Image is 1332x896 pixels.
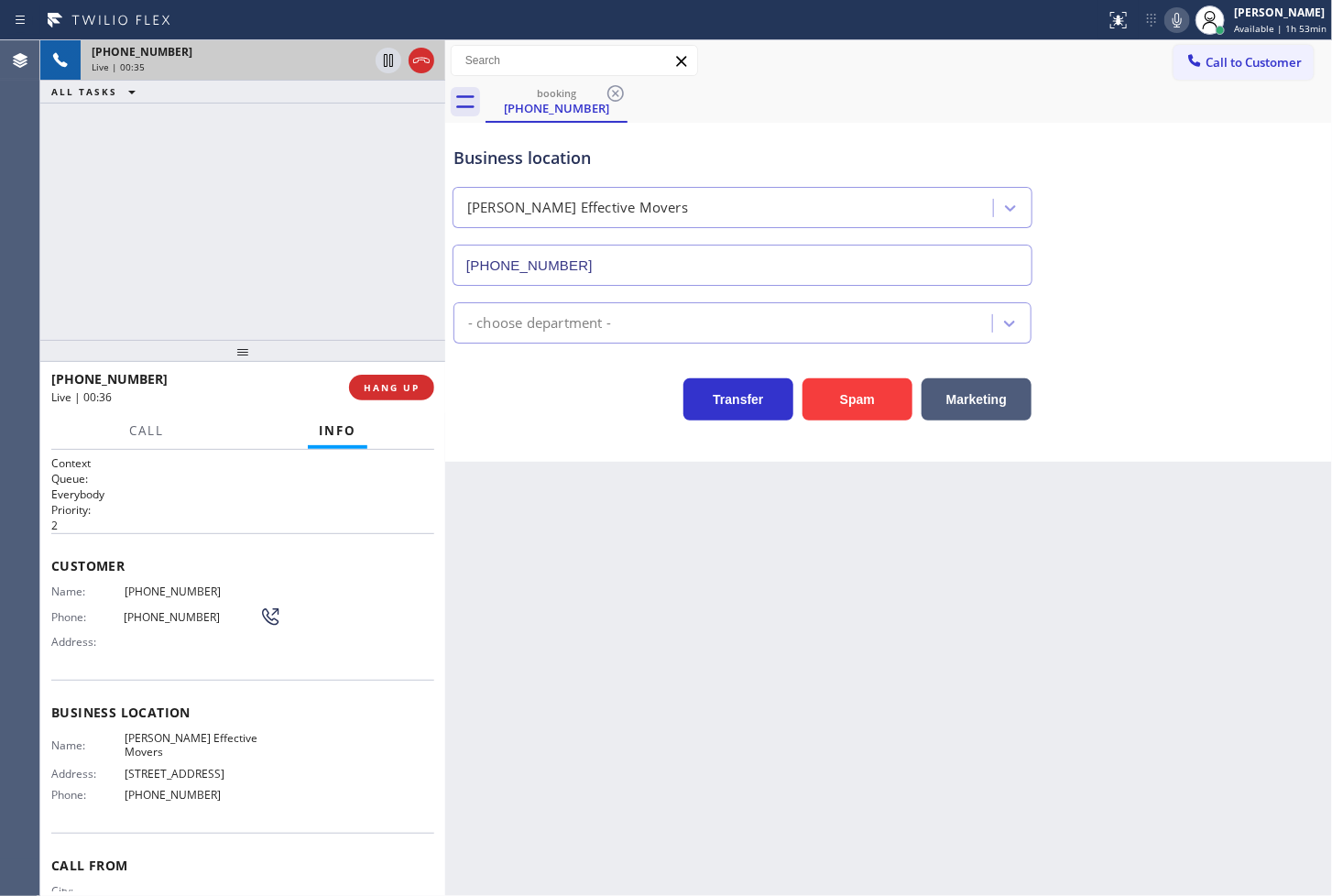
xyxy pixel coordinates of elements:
button: Transfer [683,378,793,421]
button: ALL TASKS [40,81,154,103]
span: Live | 00:35 [92,60,145,73]
span: [PHONE_NUMBER] [125,585,262,598]
button: Info [308,413,367,449]
span: Available | 1h 53min [1234,22,1327,35]
span: HANG UP [364,381,420,394]
span: Customer [51,557,434,574]
span: [PHONE_NUMBER] [51,370,168,388]
div: [PERSON_NAME] Effective Movers [467,198,688,219]
button: HANG UP [349,375,434,400]
div: [PHONE_NUMBER] [487,100,626,116]
div: - choose department - [468,312,611,333]
h1: Context [51,455,434,471]
button: Hang up [409,48,434,73]
span: Call [129,422,164,439]
span: Live | 00:36 [51,389,112,405]
span: [PERSON_NAME] Effective Movers [125,731,262,759]
div: booking [487,86,626,100]
button: Call to Customer [1174,45,1314,80]
span: Address: [51,767,125,781]
span: Business location [51,704,434,721]
span: Call to Customer [1206,54,1302,71]
p: 2 [51,518,434,533]
span: Name: [51,585,125,598]
span: Phone: [51,788,125,802]
span: Call From [51,857,434,874]
button: Mute [1164,7,1190,33]
span: [PHONE_NUMBER] [92,44,192,60]
span: Phone: [51,610,124,624]
input: Phone Number [453,245,1032,286]
button: Hold Customer [376,48,401,73]
button: Marketing [922,378,1032,421]
div: (424) 404-0268 [487,82,626,121]
span: Name: [51,738,125,752]
input: Search [452,46,697,75]
span: Address: [51,635,125,649]
button: Spam [802,378,912,421]
span: [STREET_ADDRESS] [125,767,262,781]
span: Info [319,422,356,439]
span: [PHONE_NUMBER] [125,788,262,802]
div: [PERSON_NAME] [1234,5,1327,20]
div: Business location [453,146,1032,170]
span: ALL TASKS [51,85,117,98]
p: Everybody [51,486,434,502]
span: [PHONE_NUMBER] [124,610,259,624]
h2: Priority: [51,502,434,518]
h2: Queue: [51,471,434,486]
button: Call [118,413,175,449]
